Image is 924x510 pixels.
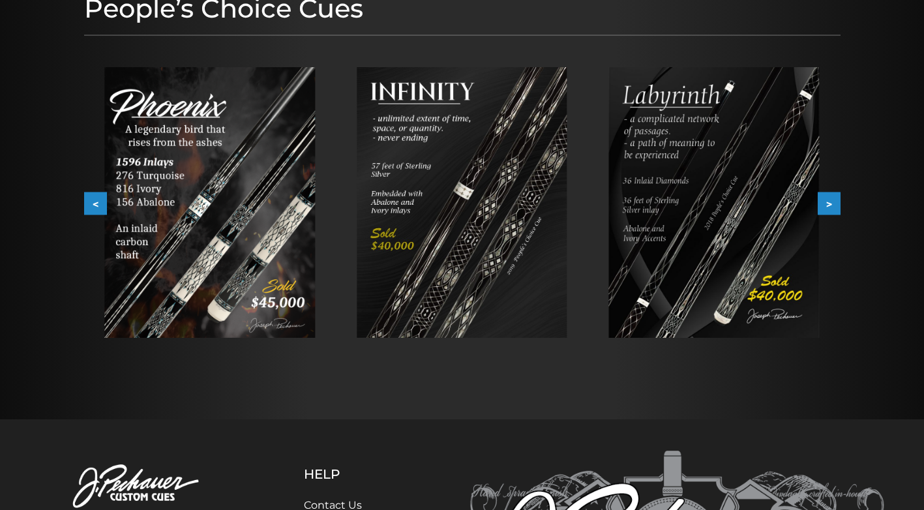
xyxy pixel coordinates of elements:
button: > [818,192,841,215]
h5: Help [304,466,405,482]
button: < [84,192,107,215]
div: Carousel Navigation [84,192,841,215]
